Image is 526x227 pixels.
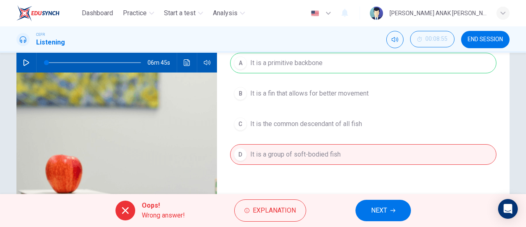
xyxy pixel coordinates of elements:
span: 06m 45s [148,53,177,73]
span: Analysis [213,8,238,18]
button: Click to see the audio transcription [180,53,194,73]
span: NEXT [371,205,387,216]
button: Practice [120,6,157,21]
img: EduSynch logo [16,5,60,21]
span: Wrong answer! [142,211,185,220]
span: END SESSION [468,36,503,43]
span: Oops! [142,201,185,211]
span: Explanation [253,205,296,216]
button: Dashboard [78,6,116,21]
div: [PERSON_NAME] ANAK [PERSON_NAME] [390,8,487,18]
img: en [310,10,320,16]
button: Start a test [161,6,206,21]
button: NEXT [355,200,411,221]
span: Dashboard [82,8,113,18]
div: Hide [410,31,454,48]
button: Analysis [210,6,248,21]
div: Open Intercom Messenger [498,199,518,219]
button: Explanation [234,199,306,222]
span: Practice [123,8,147,18]
h1: Listening [36,37,65,47]
span: Start a test [164,8,196,18]
span: 00:08:55 [425,36,448,42]
div: Mute [386,31,404,48]
span: CEFR [36,32,45,37]
a: EduSynch logo [16,5,78,21]
button: 00:08:55 [410,31,454,47]
img: Profile picture [370,7,383,20]
button: END SESSION [461,31,510,48]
